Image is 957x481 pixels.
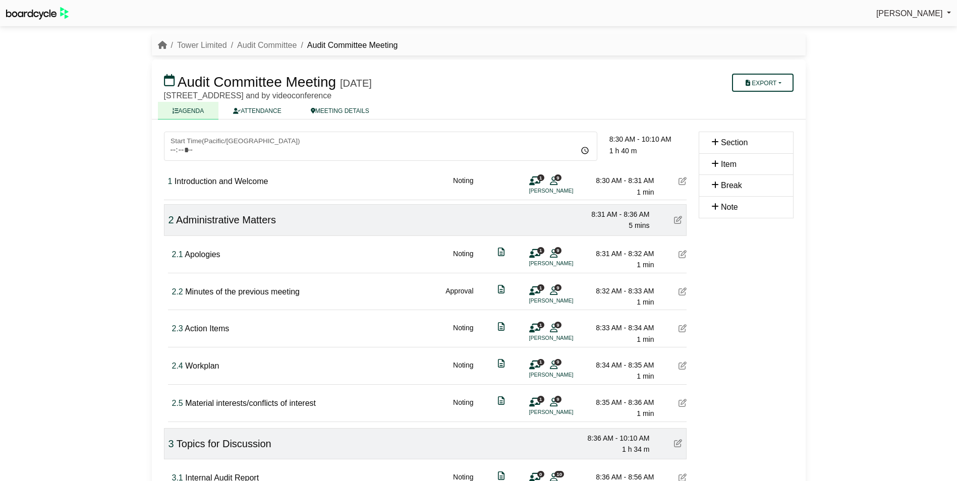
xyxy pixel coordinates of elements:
[176,214,276,225] span: Administrative Matters
[584,359,654,371] div: 8:34 AM - 8:35 AM
[537,396,544,402] span: 1
[554,322,561,328] span: 9
[579,209,650,220] div: 8:31 AM - 8:36 AM
[537,174,544,181] span: 1
[876,7,951,20] a: [PERSON_NAME]
[554,284,561,291] span: 9
[637,261,654,269] span: 1 min
[168,214,174,225] span: Click to fine tune number
[237,41,297,49] a: Audit Committee
[637,409,654,417] span: 1 min
[453,359,473,382] div: Noting
[172,399,183,407] span: Click to fine tune number
[637,298,654,306] span: 1 min
[584,397,654,408] div: 8:35 AM - 8:36 AM
[453,397,473,419] div: Noting
[721,203,738,211] span: Note
[584,175,654,186] div: 8:30 AM - 8:31 AM
[637,188,654,196] span: 1 min
[453,322,473,345] div: Noting
[876,9,943,18] span: [PERSON_NAME]
[529,371,605,379] li: [PERSON_NAME]
[168,177,173,186] span: Click to fine tune number
[537,284,544,291] span: 1
[185,287,300,296] span: Minutes of the previous meeting
[554,471,564,477] span: 10
[584,248,654,259] div: 8:31 AM - 8:32 AM
[529,334,605,342] li: [PERSON_NAME]
[218,102,296,119] a: ATTENDANCE
[554,247,561,254] span: 9
[177,438,271,449] span: Topics for Discussion
[178,74,336,90] span: Audit Committee Meeting
[172,250,183,259] span: Click to fine tune number
[445,285,473,308] div: Approval
[584,285,654,296] div: 8:32 AM - 8:33 AM
[529,408,605,416] li: [PERSON_NAME]
[579,433,650,444] div: 8:36 AM - 10:10 AM
[185,362,219,370] span: Workplan
[158,39,398,52] nav: breadcrumb
[172,324,183,333] span: Click to fine tune number
[609,147,637,155] span: 1 h 40 m
[537,471,544,477] span: 0
[637,372,654,380] span: 1 min
[529,296,605,305] li: [PERSON_NAME]
[172,287,183,296] span: Click to fine tune number
[622,445,649,453] span: 1 h 34 m
[6,7,69,20] img: BoardcycleBlackGreen-aaafeed430059cb809a45853b8cf6d952af9d84e6e89e1f1685b34bfd5cb7d64.svg
[185,250,220,259] span: Apologies
[721,160,737,168] span: Item
[177,41,227,49] a: Tower Limited
[158,102,219,119] a: AGENDA
[554,174,561,181] span: 9
[554,359,561,366] span: 9
[296,102,384,119] a: MEETING DETAILS
[185,324,229,333] span: Action Items
[164,91,332,100] span: [STREET_ADDRESS] and by videoconference
[537,247,544,254] span: 1
[453,175,473,198] div: Noting
[537,322,544,328] span: 1
[172,362,183,370] span: Click to fine tune number
[629,221,649,229] span: 5 mins
[732,74,793,92] button: Export
[537,359,544,366] span: 1
[168,438,174,449] span: Click to fine tune number
[721,181,742,190] span: Break
[721,138,748,147] span: Section
[609,134,687,145] div: 8:30 AM - 10:10 AM
[529,259,605,268] li: [PERSON_NAME]
[297,39,398,52] li: Audit Committee Meeting
[453,248,473,271] div: Noting
[529,187,605,195] li: [PERSON_NAME]
[637,335,654,343] span: 1 min
[340,77,372,89] div: [DATE]
[584,322,654,333] div: 8:33 AM - 8:34 AM
[185,399,316,407] span: Material interests/conflicts of interest
[554,396,561,402] span: 9
[175,177,268,186] span: Introduction and Welcome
